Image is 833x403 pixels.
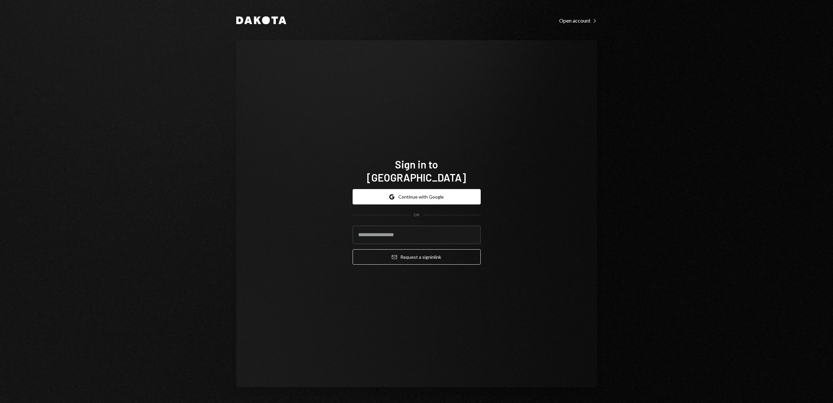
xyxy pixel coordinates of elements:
[353,249,481,265] button: Request a signinlink
[353,189,481,204] button: Continue with Google
[353,158,481,184] h1: Sign in to [GEOGRAPHIC_DATA]
[414,212,419,218] div: OR
[559,17,597,24] a: Open account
